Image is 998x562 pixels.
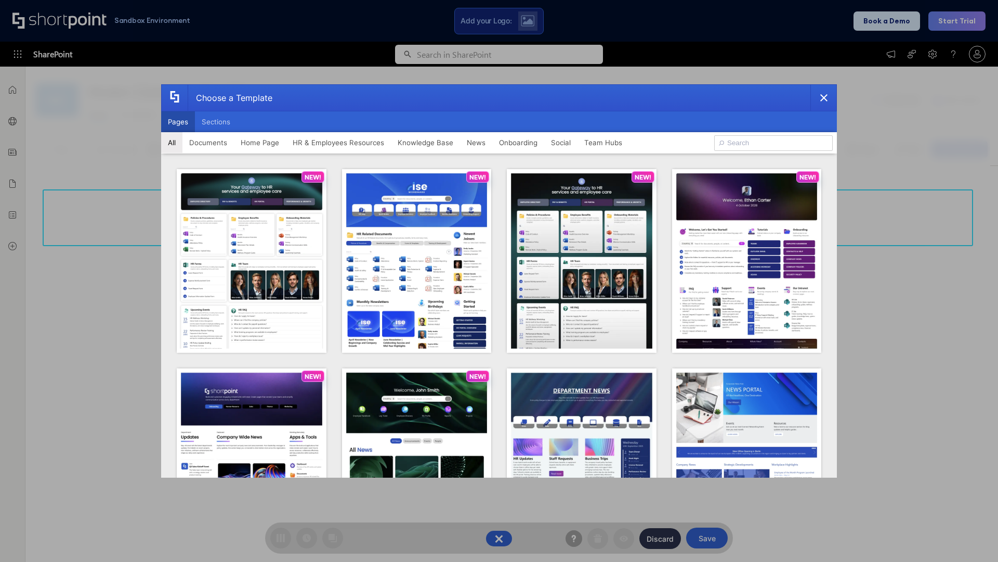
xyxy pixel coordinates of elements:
button: News [460,132,492,153]
button: All [161,132,182,153]
div: template selector [161,84,837,478]
p: NEW! [635,173,651,181]
button: Sections [195,111,237,132]
div: Choose a Template [188,85,272,111]
button: Knowledge Base [391,132,460,153]
input: Search [714,135,833,151]
p: NEW! [799,173,816,181]
iframe: Chat Widget [946,512,998,562]
button: Team Hubs [577,132,629,153]
p: NEW! [469,373,486,380]
button: Onboarding [492,132,544,153]
p: NEW! [305,173,321,181]
p: NEW! [469,173,486,181]
button: HR & Employees Resources [286,132,391,153]
button: Social [544,132,577,153]
p: NEW! [305,373,321,380]
button: Pages [161,111,195,132]
button: Home Page [234,132,286,153]
button: Documents [182,132,234,153]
